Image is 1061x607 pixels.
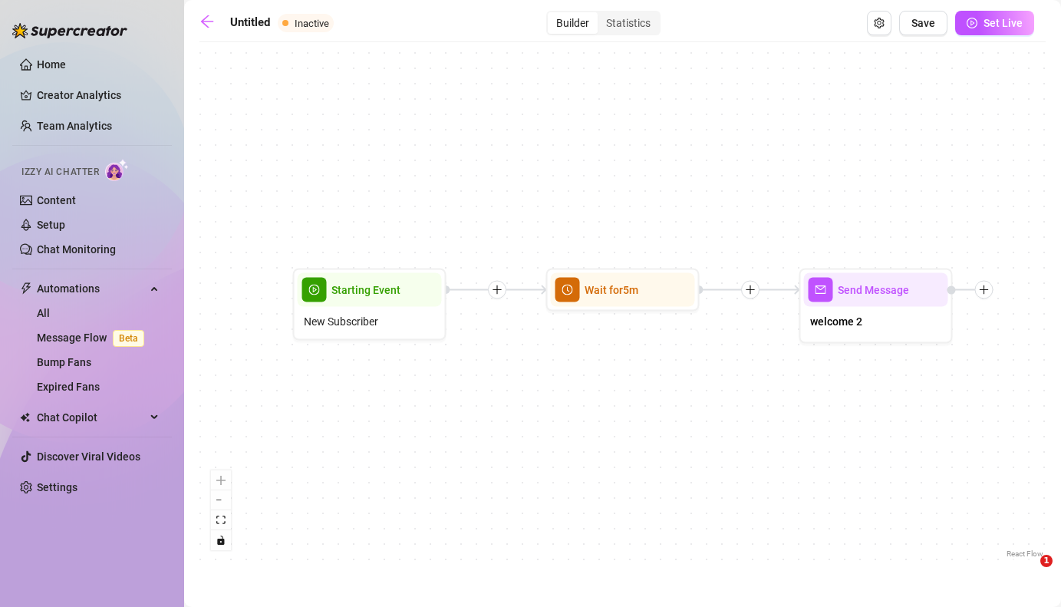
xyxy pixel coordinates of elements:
[304,313,378,330] span: New Subscriber
[113,330,144,347] span: Beta
[21,165,99,180] span: Izzy AI Chatter
[12,23,127,38] img: logo-BBDzfeDw.svg
[20,282,32,295] span: thunderbolt
[899,11,947,35] button: Save Flow
[810,313,862,330] span: welcome 2
[211,530,231,550] button: toggle interactivity
[585,282,638,299] span: Wait for 5m
[37,332,150,344] a: Message FlowBeta
[1007,549,1043,558] a: React Flow attribution
[331,282,400,299] span: Starting Event
[799,269,953,344] div: mailSend Messagewelcome 2
[293,269,446,341] div: play-circleStarting EventNew Subscriber
[37,83,160,107] a: Creator Analytics
[979,285,990,295] span: plus
[230,15,270,29] strong: Untitled
[37,120,112,132] a: Team Analytics
[867,11,891,35] button: Open Exit Rules
[105,159,129,181] img: AI Chatter
[546,269,700,312] div: clock-circleWait for5m
[1009,555,1046,592] iframe: Intercom live chat
[967,18,977,28] span: play-circle
[211,470,231,550] div: React Flow controls
[37,356,91,368] a: Bump Fans
[955,11,1034,35] button: Set Live
[295,18,329,29] span: Inactive
[546,11,661,35] div: segmented control
[745,285,756,295] span: plus
[548,12,598,34] div: Builder
[555,278,580,302] span: clock-circle
[984,17,1023,29] span: Set Live
[37,58,66,71] a: Home
[838,282,909,299] span: Send Message
[492,285,502,295] span: plus
[199,14,215,29] span: arrow-left
[37,481,77,493] a: Settings
[37,276,146,301] span: Automations
[20,412,30,423] img: Chat Copilot
[211,510,231,530] button: fit view
[874,18,885,28] span: setting
[911,17,935,29] span: Save
[598,12,659,34] div: Statistics
[302,278,327,302] span: play-circle
[37,219,65,231] a: Setup
[809,278,833,302] span: mail
[37,307,50,319] a: All
[1040,555,1053,567] span: 1
[37,450,140,463] a: Discover Viral Videos
[37,243,116,256] a: Chat Monitoring
[37,405,146,430] span: Chat Copilot
[37,194,76,206] a: Content
[199,14,222,32] a: arrow-left
[37,381,100,393] a: Expired Fans
[211,490,231,510] button: zoom out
